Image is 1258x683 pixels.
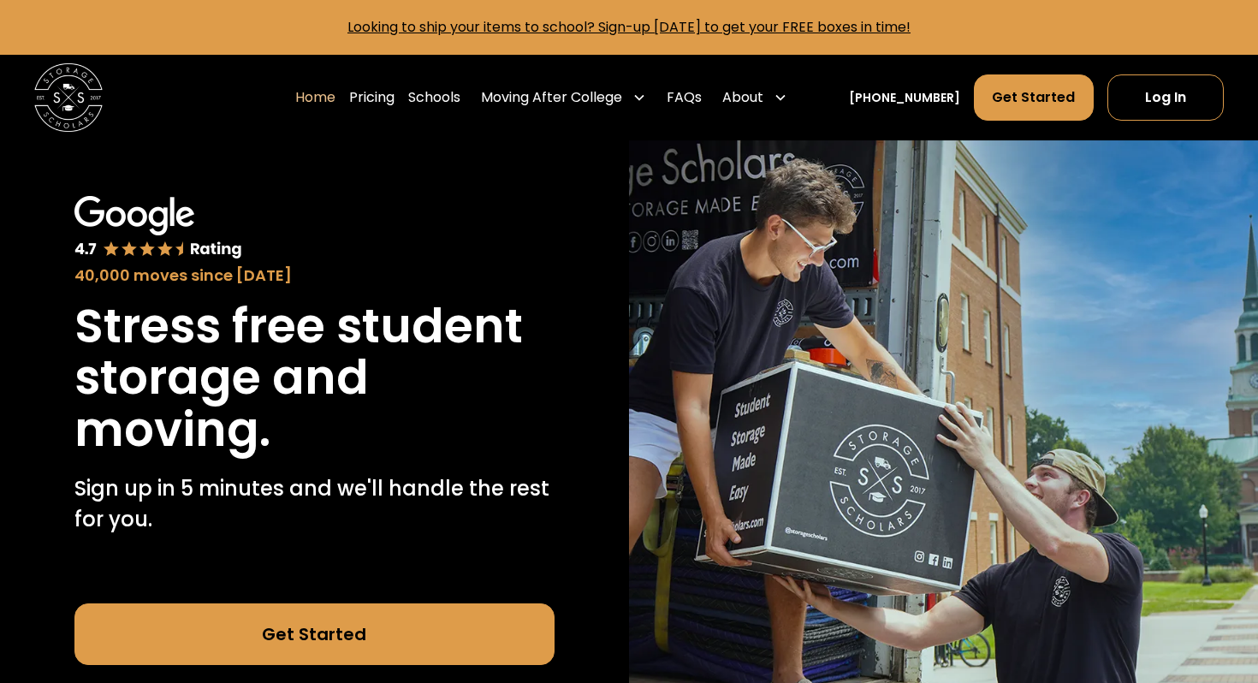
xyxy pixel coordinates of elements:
[74,264,555,287] div: 40,000 moves since [DATE]
[347,17,911,37] a: Looking to ship your items to school? Sign-up [DATE] to get your FREE boxes in time!
[474,74,653,122] div: Moving After College
[849,89,960,107] a: [PHONE_NUMBER]
[667,74,702,122] a: FAQs
[74,196,243,260] img: Google 4.7 star rating
[715,74,794,122] div: About
[74,473,555,535] p: Sign up in 5 minutes and we'll handle the rest for you.
[34,63,103,132] a: home
[74,300,555,456] h1: Stress free student storage and moving.
[408,74,460,122] a: Schools
[74,603,555,665] a: Get Started
[974,74,1093,121] a: Get Started
[722,87,763,108] div: About
[295,74,335,122] a: Home
[349,74,395,122] a: Pricing
[1107,74,1224,121] a: Log In
[34,63,103,132] img: Storage Scholars main logo
[481,87,622,108] div: Moving After College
